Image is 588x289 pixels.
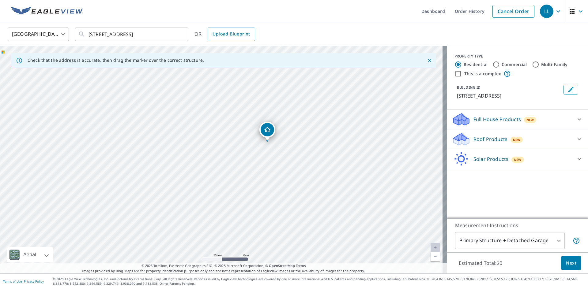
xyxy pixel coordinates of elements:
div: Aerial [7,247,53,262]
div: Solar ProductsNew [452,152,583,166]
span: Next [566,259,576,267]
div: OR [194,28,255,41]
p: [STREET_ADDRESS] [457,92,561,99]
span: New [526,117,534,122]
label: This is a complex [464,71,501,77]
p: Roof Products [473,135,507,143]
img: EV Logo [11,7,83,16]
button: Next [561,256,581,270]
div: [GEOGRAPHIC_DATA] [8,26,69,43]
span: © 2025 TomTom, Earthstar Geographics SIO, © 2025 Microsoft Corporation, © [141,263,306,269]
span: Your report will include the primary structure and a detached garage if one exists. [573,237,580,244]
a: Current Level 20, Zoom Out [431,252,440,261]
a: Privacy Policy [24,279,44,283]
input: Search by address or latitude-longitude [89,26,176,43]
button: Close [426,57,434,65]
div: Dropped pin, building 1, Residential property, 235 Monte Vista Dr Napa, CA 94559 [259,122,275,141]
a: Current Level 20, Zoom In Disabled [431,243,440,252]
p: Measurement Instructions [455,222,580,229]
p: Solar Products [473,155,508,163]
a: OpenStreetMap [269,263,295,268]
p: | [3,280,44,283]
p: Check that the address is accurate, then drag the marker over the correct structure. [28,57,204,63]
a: Cancel Order [492,5,534,18]
button: Edit building 1 [563,85,578,94]
div: LL [540,5,553,18]
div: Aerial [21,247,38,262]
p: © 2025 Eagle View Technologies, Inc. and Pictometry International Corp. All Rights Reserved. Repo... [53,277,585,286]
label: Commercial [502,61,527,68]
div: Primary Structure + Detached Garage [455,232,565,249]
span: New [513,137,521,142]
p: Estimated Total: $0 [454,256,507,270]
a: Terms [296,263,306,268]
p: BUILDING ID [457,85,481,90]
div: PROPERTY TYPE [454,54,581,59]
a: Terms of Use [3,279,22,283]
span: New [514,157,522,162]
div: Roof ProductsNew [452,132,583,146]
label: Residential [464,61,488,68]
a: Upload Blueprint [208,28,255,41]
span: Upload Blueprint [213,30,250,38]
p: Full House Products [473,116,521,123]
label: Multi-Family [541,61,568,68]
div: Full House ProductsNew [452,112,583,127]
